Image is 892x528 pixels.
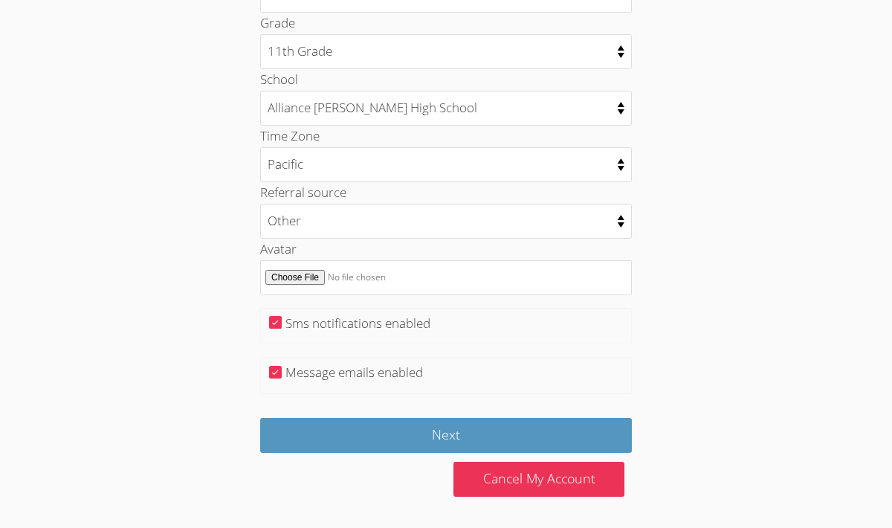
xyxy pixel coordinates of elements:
[285,364,423,381] label: Message emails enabled
[260,418,632,453] input: Next
[260,240,297,257] label: Avatar
[260,184,346,201] label: Referral source
[285,315,430,332] label: Sms notifications enabled
[260,14,295,31] label: Grade
[260,71,298,88] label: School
[260,127,320,144] label: Time Zone
[453,462,624,497] a: Cancel My Account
